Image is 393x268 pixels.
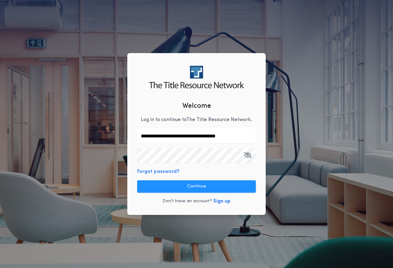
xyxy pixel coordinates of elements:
[137,168,180,175] button: Forgot password?
[141,116,252,124] p: Log in to continue to The Title Resource Network .
[163,198,212,204] p: Don't have an account?
[149,66,244,88] img: logo
[213,198,230,205] button: Sign up
[137,180,256,193] button: Continue
[182,101,211,111] h2: Welcome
